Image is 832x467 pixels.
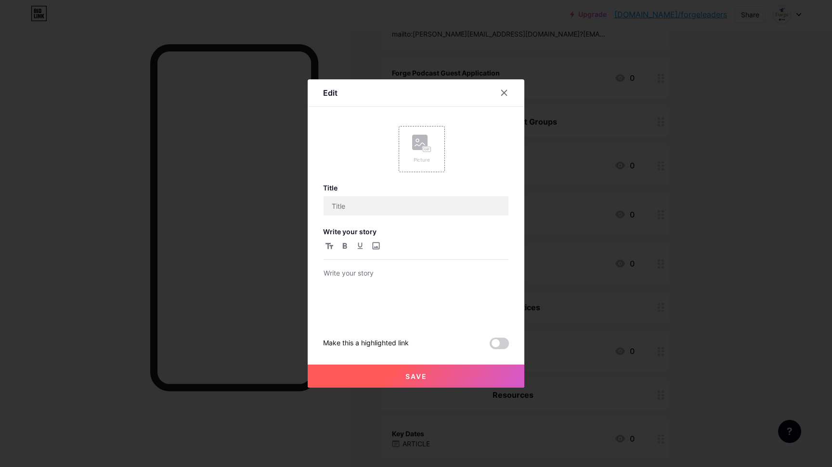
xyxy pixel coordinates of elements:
span: Save [405,372,427,380]
div: Make this a highlighted link [323,338,409,349]
h3: Write your story [323,227,509,236]
h3: Title [323,184,509,192]
button: Save [308,365,524,388]
input: Title [324,196,508,215]
div: Picture [412,156,431,164]
div: Edit [323,87,338,99]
